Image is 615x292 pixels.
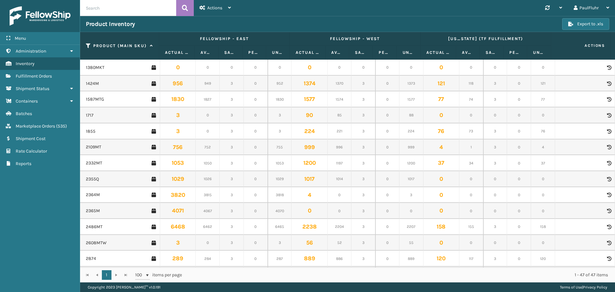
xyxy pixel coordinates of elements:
[196,251,220,267] td: 284
[399,155,423,171] td: 1200
[160,60,196,76] td: 0
[399,251,423,267] td: 889
[196,139,220,155] td: 752
[160,219,196,235] td: 6468
[375,91,399,107] td: 0
[16,48,46,54] span: Administration
[351,235,375,251] td: 3
[607,161,611,165] i: Product Activity
[160,203,196,219] td: 4071
[560,282,607,292] div: |
[160,235,196,251] td: 3
[375,107,399,123] td: 0
[220,60,244,76] td: 0
[16,111,32,116] span: Batches
[86,176,99,182] a: 2355Q
[160,187,196,203] td: 3820
[507,91,531,107] td: 0
[459,107,483,123] td: 0
[531,139,555,155] td: 4
[399,267,423,283] td: 440
[291,171,327,187] td: 1017
[483,107,507,123] td: 0
[86,128,95,135] a: 1855
[459,235,483,251] td: 0
[483,219,507,235] td: 3
[483,235,507,251] td: 0
[220,76,244,92] td: 3
[509,50,521,55] label: Pending
[291,267,327,283] td: 440
[533,50,545,55] label: Unallocated
[531,60,555,76] td: 0
[244,155,268,171] td: 0
[328,219,352,235] td: 2204
[351,60,375,76] td: 0
[268,171,292,187] td: 1029
[102,270,111,280] a: 1
[86,64,104,71] a: 1380MKT
[483,251,507,267] td: 3
[196,203,220,219] td: 4067
[399,123,423,139] td: 224
[607,177,611,181] i: Product Activity
[196,187,220,203] td: 3815
[86,192,100,198] a: 2364M
[165,50,189,55] label: Actual Quantity
[244,171,268,187] td: 0
[196,235,220,251] td: 0
[220,235,244,251] td: 3
[135,270,182,280] span: items per page
[399,107,423,123] td: 88
[531,171,555,187] td: 0
[244,251,268,267] td: 0
[244,219,268,235] td: 0
[462,50,474,55] label: Available
[607,193,611,197] i: Product Activity
[160,155,196,171] td: 1053
[220,187,244,203] td: 3
[607,209,611,213] i: Product Activity
[399,235,423,251] td: 55
[607,81,611,86] i: Product Activity
[135,272,145,278] span: 100
[16,123,55,129] span: Marketplace Orders
[351,267,375,283] td: 3
[507,219,531,235] td: 0
[16,73,52,79] span: Fulfillment Orders
[291,235,327,251] td: 56
[459,155,483,171] td: 34
[423,267,459,283] td: 0
[328,107,352,123] td: 85
[423,251,459,267] td: 120
[423,123,459,139] td: 76
[220,123,244,139] td: 3
[160,107,196,123] td: 3
[426,36,545,42] label: [US_STATE] (TF Fulfillment)
[459,267,483,283] td: 0
[291,139,327,155] td: 999
[483,91,507,107] td: 3
[423,219,459,235] td: 158
[379,50,390,55] label: Pending
[244,203,268,219] td: 0
[531,203,555,219] td: 0
[220,155,244,171] td: 3
[86,80,99,87] a: 1424M
[201,50,212,55] label: Available
[399,219,423,235] td: 2207
[507,267,531,283] td: 0
[268,267,292,283] td: 1872
[16,148,47,154] span: Rate Calculator
[16,136,45,141] span: Shipment Cost
[351,155,375,171] td: 3
[607,241,611,245] i: Product Activity
[375,235,399,251] td: 0
[244,267,268,283] td: 0
[351,123,375,139] td: 3
[268,107,292,123] td: 3
[328,60,352,76] td: 0
[459,60,483,76] td: 0
[483,123,507,139] td: 3
[328,187,352,203] td: 0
